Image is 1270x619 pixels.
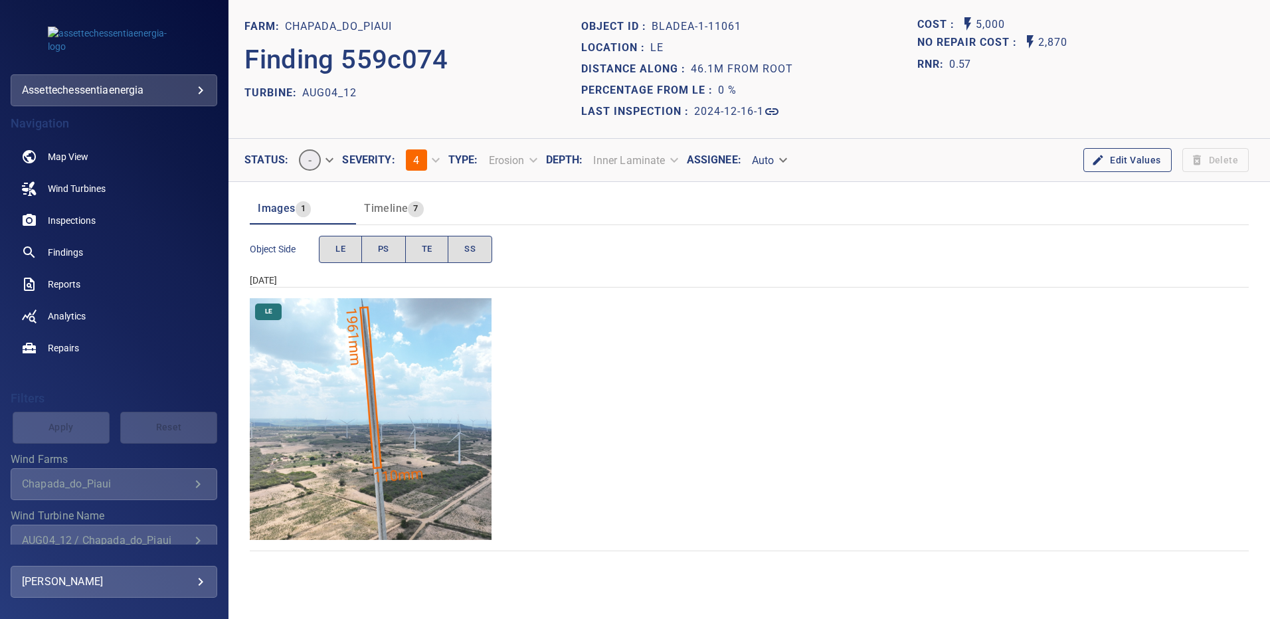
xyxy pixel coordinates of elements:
[11,141,217,173] a: map noActive
[448,236,492,263] button: SS
[11,392,217,405] h4: Filters
[583,149,686,172] div: Inner Laminate
[11,236,217,268] a: findings noActive
[718,82,737,98] p: 0 %
[250,298,492,540] img: Chapada_do_Piaui/AUG04_12/2024-12-16-1/2024-12-16-1/image16wp16.jpg
[687,155,741,165] label: Assignee :
[335,242,345,257] span: LE
[361,236,406,263] button: PS
[917,19,960,31] h1: Cost :
[11,117,217,130] h4: Navigation
[48,214,96,227] span: Inspections
[581,19,652,35] p: Object ID :
[48,182,106,195] span: Wind Turbines
[342,155,395,165] label: Severity :
[976,16,1005,34] p: 5,000
[364,202,408,215] span: Timeline
[1083,148,1171,173] button: Edit Values
[300,154,319,167] span: -
[244,19,285,35] p: FARM:
[11,268,217,300] a: reports noActive
[22,478,190,490] div: Chapada_do_Piaui
[288,144,342,176] div: -
[11,332,217,364] a: repairs noActive
[448,155,478,165] label: Type :
[11,205,217,236] a: inspections noActive
[11,74,217,106] div: assettechessentiaenergia
[48,278,80,291] span: Reports
[244,40,448,80] p: Finding 559c074
[960,16,976,32] svg: Auto Cost
[11,300,217,332] a: analytics noActive
[464,242,476,257] span: SS
[296,201,311,217] span: 1
[408,201,423,217] span: 7
[917,54,970,75] span: The ratio of the additional incurred cost of repair in 1 year and the cost of repairing today. Fi...
[319,236,362,263] button: LE
[694,104,764,120] p: 2024-12-16-1
[422,242,432,257] span: TE
[48,341,79,355] span: Repairs
[48,150,88,163] span: Map View
[285,19,392,35] p: Chapada_do_Piaui
[48,27,181,53] img: assettechessentiaenergia-logo
[378,242,389,257] span: PS
[1022,34,1038,50] svg: Auto No Repair Cost
[11,173,217,205] a: windturbines noActive
[22,571,206,592] div: [PERSON_NAME]
[244,85,302,101] p: TURBINE:
[395,144,448,176] div: 4
[22,80,206,101] div: assettechessentiaenergia
[478,149,546,172] div: Erosion
[581,61,691,77] p: Distance along :
[949,56,970,72] p: 0.57
[581,40,650,56] p: Location :
[22,534,190,547] div: AUG04_12 / Chapada_do_Piaui
[11,525,217,557] div: Wind Turbine Name
[581,82,718,98] p: Percentage from LE :
[48,309,86,323] span: Analytics
[250,274,1249,287] div: [DATE]
[302,85,357,101] p: AUG04_12
[11,511,217,521] label: Wind Turbine Name
[917,56,949,72] h1: RNR:
[917,37,1022,49] h1: No Repair Cost :
[694,104,780,120] a: 2024-12-16-1
[258,202,295,215] span: Images
[250,242,319,256] span: Object Side
[741,149,796,172] div: Auto
[1038,34,1067,52] p: 2,870
[652,19,741,35] p: bladeA-1-11061
[691,61,793,77] p: 46.1m from root
[319,236,492,263] div: objectSide
[405,236,449,263] button: TE
[244,155,288,165] label: Status :
[581,104,694,120] p: Last Inspection :
[48,246,83,259] span: Findings
[11,454,217,465] label: Wind Farms
[11,468,217,500] div: Wind Farms
[546,155,583,165] label: Depth :
[413,154,419,167] span: 4
[917,34,1022,52] span: Projected additional costs incurred by waiting 1 year to repair. This is a function of possible i...
[917,16,960,34] span: The base labour and equipment costs to repair the finding. Does not include the loss of productio...
[257,307,280,316] span: LE
[650,40,664,56] p: LE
